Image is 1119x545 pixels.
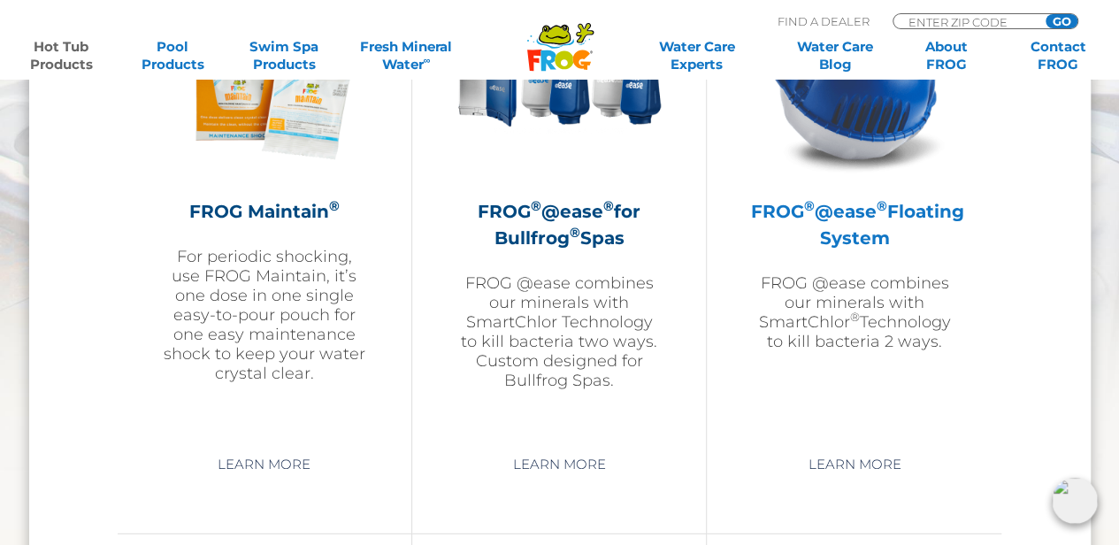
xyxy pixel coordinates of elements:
a: Fresh MineralWater∞ [352,38,461,73]
p: Find A Dealer [778,13,870,29]
p: For periodic shocking, use FROG Maintain, it’s one dose in one single easy-to-pour pouch for one ... [162,247,367,383]
h2: FROG @ease for Bullfrog Spas [456,198,662,251]
sup: ∞ [424,54,431,66]
sup: ® [804,197,815,214]
a: PoolProducts [129,38,216,73]
a: Water CareBlog [792,38,878,73]
a: AboutFROG [903,38,990,73]
p: FROG @ease combines our minerals with SmartChlor Technology to kill bacteria 2 ways. [751,273,957,351]
sup: ® [329,197,340,214]
sup: ® [531,197,541,214]
sup: ® [569,224,579,241]
a: Water CareExperts [626,38,767,73]
h2: FROG Maintain [162,198,367,225]
input: Zip Code Form [907,14,1026,29]
sup: ® [877,197,887,214]
a: Learn More [492,449,625,480]
sup: ® [603,197,614,214]
a: Learn More [787,449,921,480]
a: Learn More [197,449,331,480]
img: openIcon [1052,478,1098,524]
sup: ® [849,310,859,324]
h2: FROG @ease Floating System [751,198,957,251]
input: GO [1046,14,1077,28]
a: ContactFROG [1015,38,1101,73]
a: Swim SpaProducts [241,38,327,73]
p: FROG @ease combines our minerals with SmartChlor Technology to kill bacteria two ways. Custom des... [456,273,662,390]
a: Hot TubProducts [18,38,104,73]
